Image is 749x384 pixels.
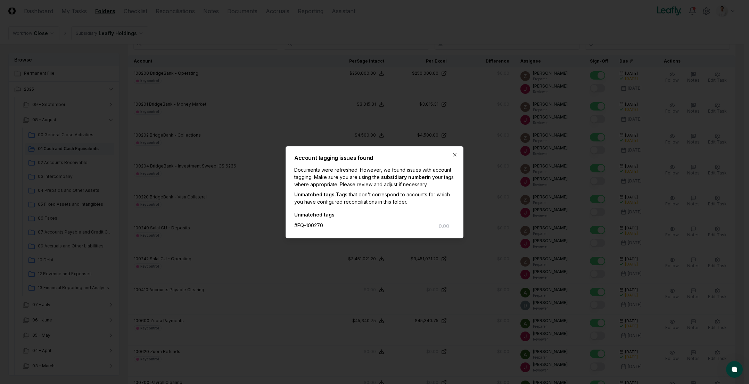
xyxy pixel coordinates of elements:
div: 0.00 [439,222,449,229]
div: Unmatched tags [294,211,449,218]
div: #FQ-100270 [294,221,323,229]
h2: Account tagging issues found [294,155,455,160]
span: subsidiary number [381,174,427,180]
p: Tags that don't correspond to accounts for which you have configured reconciliations in this folder. [294,190,455,205]
span: Unmatched tags. [294,191,336,197]
p: Documents were refreshed. However, we found issues with account tagging. Make sure you are using ... [294,166,455,188]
